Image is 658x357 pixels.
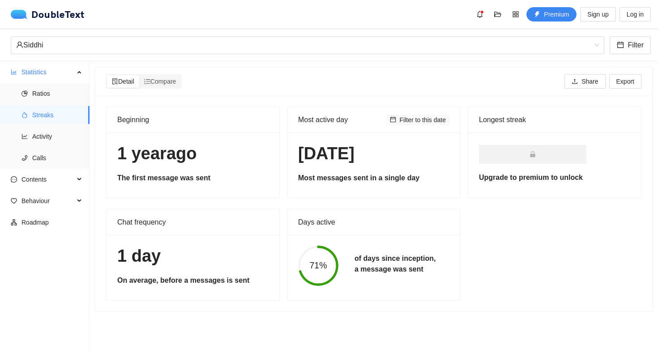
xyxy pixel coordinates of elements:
[32,106,82,124] span: Streaks
[16,37,599,54] span: Siddhi
[580,7,615,21] button: Sign up
[473,11,487,18] span: bell
[117,173,269,183] h5: The first message was sent
[21,133,28,140] span: line-chart
[112,78,134,85] span: Detail
[610,36,651,54] button: calendarFilter
[526,7,577,21] button: thunderboltPremium
[21,192,74,210] span: Behaviour
[112,78,118,85] span: file-search
[32,127,82,145] span: Activity
[534,11,540,18] span: thunderbolt
[298,107,386,132] div: Most active day
[355,253,436,275] h5: of days since inception, a message was sent
[627,9,644,19] span: Log in
[609,74,641,89] button: Export
[117,143,269,164] h1: 1 year ago
[144,78,150,85] span: ordered-list
[21,155,28,161] span: phone
[620,7,651,21] button: Log in
[491,7,505,21] button: folder-open
[628,39,644,51] span: Filter
[11,219,17,225] span: apartment
[32,85,82,102] span: Ratios
[581,76,598,86] span: Share
[21,90,28,97] span: pie-chart
[479,114,630,125] div: Longest streak
[21,112,28,118] span: fire
[117,246,269,267] h1: 1 day
[564,74,605,89] button: uploadShare
[508,7,523,21] button: appstore
[386,115,450,125] button: calendarFilter to this date
[16,37,591,54] div: Siddhi
[144,78,176,85] span: Compare
[298,143,449,164] h1: [DATE]
[509,11,522,18] span: appstore
[298,261,338,270] span: 71%
[298,173,449,183] h5: Most messages sent in a single day
[544,9,569,19] span: Premium
[11,10,31,19] img: logo
[117,107,269,132] div: Beginning
[21,170,74,188] span: Contents
[11,10,85,19] a: logoDoubleText
[117,275,269,286] h5: On average, before a messages is sent
[11,176,17,183] span: message
[587,9,608,19] span: Sign up
[32,149,82,167] span: Calls
[572,78,578,85] span: upload
[400,115,446,125] span: Filter to this date
[390,116,396,123] span: calendar
[298,209,449,235] div: Days active
[16,41,23,48] span: user
[530,151,536,157] span: lock
[491,11,504,18] span: folder-open
[479,172,630,183] h5: Upgrade to premium to unlock
[617,41,624,50] span: calendar
[11,10,85,19] div: DoubleText
[11,69,17,75] span: bar-chart
[616,76,634,86] span: Export
[21,213,82,231] span: Roadmap
[21,63,74,81] span: Statistics
[117,209,269,235] div: Chat frequency
[11,198,17,204] span: heart
[473,7,487,21] button: bell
